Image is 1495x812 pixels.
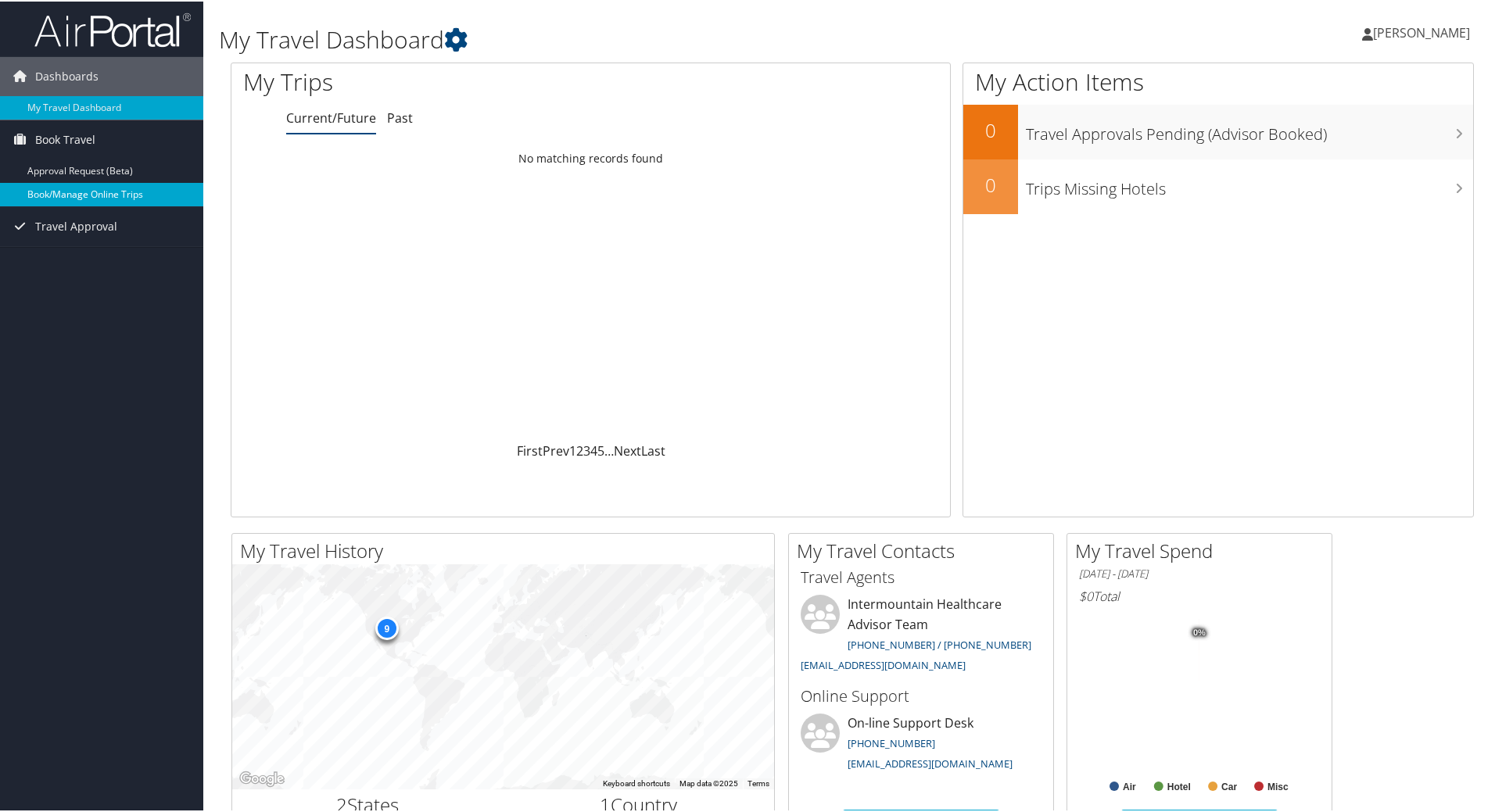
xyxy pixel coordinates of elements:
[583,441,590,458] a: 3
[231,143,950,171] td: No matching records found
[1193,627,1206,636] tspan: 0%
[1167,780,1191,791] text: Hotel
[614,441,641,458] a: Next
[1362,8,1486,55] a: [PERSON_NAME]
[801,656,966,671] a: [EMAIL_ADDRESS][DOMAIN_NAME]
[240,536,774,563] h2: My Travel History
[603,777,670,788] button: Keyboard shortcuts
[517,441,543,458] a: First
[1079,565,1320,580] h6: [DATE] - [DATE]
[641,441,665,458] a: Last
[963,116,1018,142] h2: 0
[286,108,376,125] a: Current/Future
[597,441,604,458] a: 5
[543,441,569,458] a: Prev
[1026,114,1473,144] h3: Travel Approvals Pending (Advisor Booked)
[848,636,1031,650] a: [PHONE_NUMBER] / [PHONE_NUMBER]
[35,55,99,95] span: Dashboards
[1221,780,1237,791] text: Car
[747,778,769,786] a: Terms (opens in new tab)
[590,441,597,458] a: 4
[801,684,1041,706] h3: Online Support
[848,755,1013,769] a: [EMAIL_ADDRESS][DOMAIN_NAME]
[569,441,576,458] a: 1
[604,441,614,458] span: …
[793,712,1049,776] li: On-line Support Desk
[387,108,413,125] a: Past
[963,64,1473,97] h1: My Action Items
[1123,780,1136,791] text: Air
[1026,169,1473,199] h3: Trips Missing Hotels
[34,10,191,47] img: airportal-logo.png
[1079,586,1320,603] h6: Total
[236,767,288,788] img: Google
[679,778,738,786] span: Map data ©2025
[243,64,639,97] h1: My Trips
[963,103,1473,158] a: 0Travel Approvals Pending (Advisor Booked)
[1079,586,1093,603] span: $0
[1373,23,1470,40] span: [PERSON_NAME]
[797,536,1053,563] h2: My Travel Contacts
[375,615,398,639] div: 9
[848,735,935,749] a: [PHONE_NUMBER]
[1075,536,1332,563] h2: My Travel Spend
[219,22,1063,55] h1: My Travel Dashboard
[576,441,583,458] a: 2
[963,158,1473,213] a: 0Trips Missing Hotels
[963,170,1018,197] h2: 0
[793,593,1049,677] li: Intermountain Healthcare Advisor Team
[1267,780,1289,791] text: Misc
[35,206,117,245] span: Travel Approval
[236,767,288,788] a: Open this area in Google Maps (opens a new window)
[801,565,1041,587] h3: Travel Agents
[35,119,95,158] span: Book Travel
